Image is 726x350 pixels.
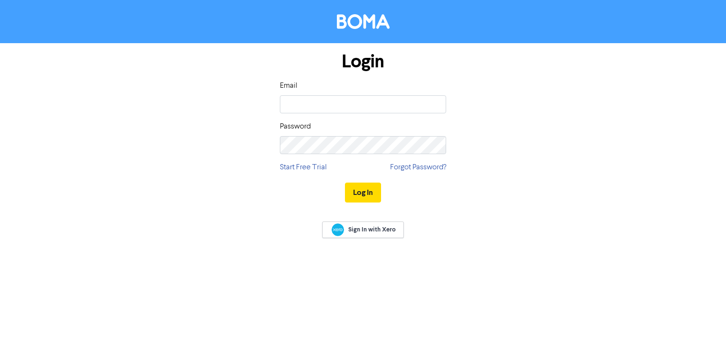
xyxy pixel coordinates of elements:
[280,80,297,92] label: Email
[280,51,446,73] h1: Login
[322,221,404,238] a: Sign In with Xero
[390,162,446,173] a: Forgot Password?
[348,225,396,234] span: Sign In with Xero
[332,223,344,236] img: Xero logo
[337,14,390,29] img: BOMA Logo
[280,121,311,132] label: Password
[280,162,327,173] a: Start Free Trial
[345,183,381,203] button: Log In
